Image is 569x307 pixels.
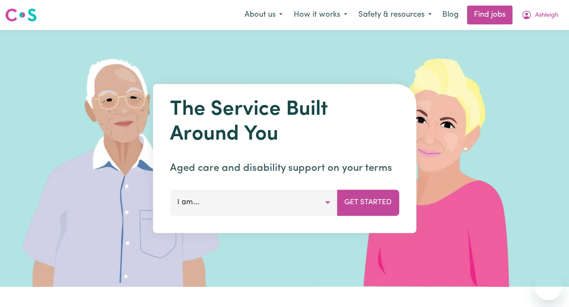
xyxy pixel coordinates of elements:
[288,6,353,24] button: How it works
[337,190,399,215] button: Get Started
[170,161,399,176] p: Aged care and disability support on your terms
[170,190,337,215] button: I am...
[467,6,512,24] a: Find jobs
[437,6,464,24] a: Blog
[5,7,37,23] img: Careseekers logo
[535,11,558,20] span: Ashleigh
[5,5,37,25] a: Careseekers logo
[239,6,288,24] button: About us
[170,98,399,147] h1: The Service Built Around You
[353,6,437,24] button: Safety & resources
[516,6,564,24] button: My Account
[535,273,562,300] iframe: Button to launch messaging window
